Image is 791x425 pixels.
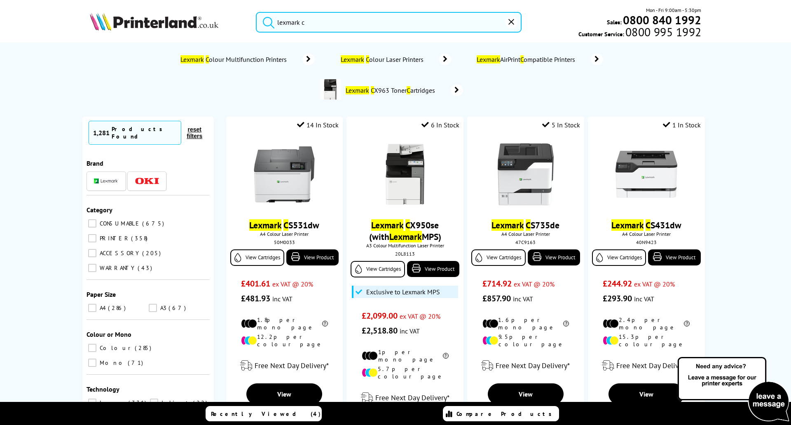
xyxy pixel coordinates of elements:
[615,143,677,205] img: Lexmark-CS431dw-Front-Small.jpg
[371,219,403,231] mark: Lexmark
[128,399,148,406] span: 331
[407,86,410,94] mark: C
[241,278,270,289] span: £401.61
[98,235,130,242] span: PRINTER
[87,385,119,393] span: Technology
[482,278,512,289] span: £714.92
[421,121,459,129] div: 6 In Stock
[634,295,654,303] span: inc VAT
[246,383,322,405] a: View
[634,280,675,288] span: ex VAT @ 20%
[520,55,524,63] mark: C
[135,344,153,352] span: 285
[253,143,315,205] img: lexmark-cs531dw-front-small.jpg
[592,249,646,266] a: View Cartridges
[369,219,441,242] a: Lexmark CX950se (withLexmarkMPS)
[611,219,681,231] a: Lexmark CS431dw
[150,399,158,407] input: Inkjet 22
[193,399,209,406] span: 22
[622,16,701,24] a: 0800 840 1992
[616,361,690,370] span: Free Next Day Delivery*
[371,86,374,94] mark: C
[407,261,459,277] a: View Product
[98,359,127,366] span: Mono
[241,333,328,348] li: 12.2p per colour page
[476,55,578,63] span: AirPrint ompatible Printers
[241,316,328,331] li: 1.8p per mono page
[88,234,96,242] input: PRINTER 358
[112,125,177,140] div: Products Found
[211,410,321,418] span: Recently Viewed (4)
[87,206,112,214] span: Category
[676,356,791,423] img: Open Live Chat window
[603,293,632,304] span: £293.90
[578,28,701,38] span: Customer Service:
[482,316,569,331] li: 1.6p per mono page
[142,220,166,227] span: 675
[159,399,192,406] span: Inkjet
[514,280,555,288] span: ex VAT @ 20%
[345,79,463,101] a: Lexmark CX963 TonerCartridges
[362,325,398,336] span: £2,518.80
[491,219,524,231] mark: Lexmark
[128,359,145,366] span: 71
[241,293,270,304] span: £481.93
[351,242,459,249] span: A3 Colour Multifunction Laser Printer
[646,6,701,14] span: Mon - Fri 9:00am - 5:30pm
[88,304,96,312] input: A4 286
[362,348,449,363] li: 1p per mono page
[351,386,459,409] div: modal_delivery
[149,304,157,312] input: A3 67
[98,249,141,257] span: ACCESSORY
[353,251,457,257] div: 20L8113
[206,406,322,421] a: Recently Viewed (4)
[339,55,427,63] span: olour Laser Printers
[471,231,580,237] span: A4 Colour Laser Printer
[648,249,700,265] a: View Product
[611,219,644,231] mark: Lexmark
[90,12,246,32] a: Printerland Logo
[594,239,698,245] div: 40N9423
[603,278,632,289] span: £244.92
[142,249,163,257] span: 205
[94,178,119,183] img: Lexmark
[663,121,701,129] div: 1 In Stock
[405,219,410,231] mark: C
[87,330,131,338] span: Colour or Mono
[400,312,440,320] span: ex VAT @ 20%
[88,344,96,352] input: Colour 285
[443,406,559,421] a: Compare Products
[98,264,137,272] span: WARRANTY
[88,399,96,407] input: Laser 331
[87,159,103,167] span: Brand
[283,219,288,231] mark: C
[272,295,293,303] span: inc VAT
[90,12,218,31] img: Printerland Logo
[471,249,525,266] a: View Cartridges
[608,383,684,405] a: View
[400,327,420,335] span: inc VAT
[482,333,569,348] li: 9.5p per colour page
[607,18,622,26] span: Sales:
[181,126,208,140] button: reset filters
[456,410,556,418] span: Compare Products
[158,304,168,312] span: A3
[646,219,651,231] mark: C
[232,239,337,245] div: 50M0033
[623,12,701,28] b: 0800 840 1992
[375,393,449,402] span: Free Next Day Delivery*
[488,383,564,405] a: View
[389,231,422,242] mark: Lexmark
[230,231,339,237] span: A4 Colour Laser Printer
[592,354,700,377] div: modal_delivery
[491,219,559,231] a: Lexmark CS735de
[108,304,128,312] span: 286
[519,390,533,398] span: View
[135,178,159,185] img: OKI
[230,249,284,266] a: View Cartridges
[272,280,313,288] span: ex VAT @ 20%
[639,390,653,398] span: View
[362,365,449,380] li: 5.7p per colour page
[476,54,603,65] a: LexmarkAirPrintCompatible Printers
[366,288,440,296] span: Exclusive to Lexmark MPS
